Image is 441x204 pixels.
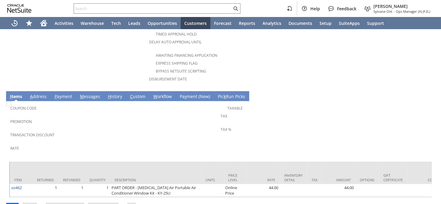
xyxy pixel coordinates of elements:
[77,17,108,29] a: Warehouse
[178,93,212,100] a: Payment (New)
[110,184,201,197] td: PART ORDER - [MEDICAL_DATA] Air Portable Air Conditioner Window Kit - KY-25U
[228,173,242,182] div: Price Level
[156,53,217,58] a: Awaiting Financing Application
[216,93,247,100] a: PickRun Picks
[424,92,431,100] a: Unrolled view on
[335,17,363,29] a: SuiteApps
[412,178,436,182] div: Cost
[128,20,140,26] span: Leads
[7,4,32,13] svg: logo
[221,114,227,119] a: Tax
[149,76,187,82] a: Disbursement Date
[312,178,317,182] div: Tax
[259,17,285,29] a: Analytics
[55,20,73,26] span: Activities
[227,106,243,111] a: Taxable
[363,17,388,29] a: Support
[339,20,360,26] span: SuiteApps
[11,185,22,190] a: so462
[79,93,102,100] a: Messages
[367,20,384,26] span: Support
[10,146,19,151] a: Rate
[8,93,24,100] a: Items
[10,93,12,99] span: I
[63,178,80,182] div: Refunded
[80,93,84,99] span: M
[85,184,110,197] td: 1
[156,61,198,66] a: Express Shipping Flag
[32,184,58,197] td: 1
[10,106,37,111] a: Coupon Code
[185,93,187,99] span: y
[125,17,144,29] a: Leads
[55,93,57,99] span: P
[224,93,226,99] span: k
[224,184,246,197] td: Online Price
[235,17,259,29] a: Reports
[37,178,54,182] div: Returned
[144,17,181,29] a: Opportunities
[396,9,430,14] span: Ops Manager (A) (F2L)
[152,93,173,100] a: Workflow
[6,101,11,106] img: Unchecked
[53,93,74,100] a: Payment
[393,9,395,14] span: -
[149,39,202,45] a: Delay Auto-Approval Until
[262,20,281,26] span: Analytics
[148,20,177,26] span: Opportunities
[156,69,206,74] a: Bypass NetSuite Scripting
[181,17,210,29] a: Customers
[108,17,125,29] a: Tech
[239,20,255,26] span: Reports
[129,93,147,100] a: Custom
[89,178,105,182] div: Quantity
[156,32,197,37] a: Timed Approval Hold
[251,178,275,182] div: Rate
[51,17,77,29] a: Activities
[115,178,196,182] div: Description
[319,20,332,26] span: Setup
[337,6,356,12] span: Feedback
[81,20,104,26] span: Warehouse
[130,93,133,99] span: C
[25,19,33,27] svg: Shortcuts
[284,173,302,182] div: Inventory Detail
[7,17,22,29] a: Recent Records
[10,132,55,138] a: Transaction Discount
[214,20,232,26] span: Forecast
[232,5,239,12] svg: Search
[106,93,124,100] a: History
[108,93,111,99] span: H
[30,93,33,99] span: A
[111,20,121,26] span: Tech
[322,184,355,197] td: 44.00
[36,17,51,29] a: Home
[205,178,219,182] div: Units
[58,184,85,197] td: 1
[373,3,430,9] span: [PERSON_NAME]
[153,93,157,99] span: W
[74,5,232,12] input: Search
[373,9,392,14] span: Sylvane Old
[22,17,36,29] div: Shortcuts
[285,17,316,29] a: Documents
[246,184,280,197] td: 44.00
[11,19,18,27] svg: Recent Records
[383,173,403,182] div: Gift Certificate
[10,119,32,124] a: Promotion
[289,20,312,26] span: Documents
[221,127,231,132] a: Tax %
[326,178,351,182] div: Amount
[14,178,28,182] div: Item
[40,19,47,27] svg: Home
[360,178,374,182] div: Options
[316,17,335,29] a: Setup
[210,17,235,29] a: Forecast
[28,93,48,100] a: Address
[184,20,207,26] span: Customers
[310,6,320,12] span: Help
